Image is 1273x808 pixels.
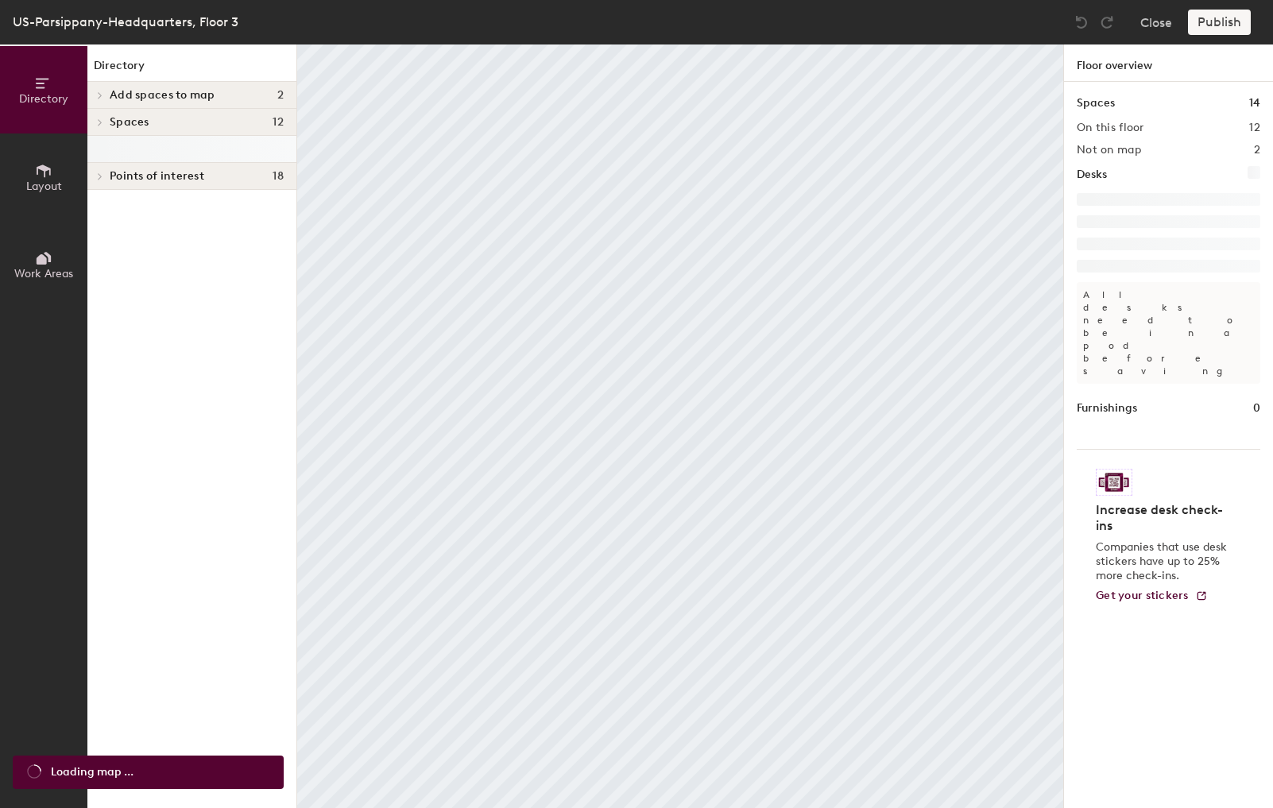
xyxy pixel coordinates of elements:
[1254,144,1260,157] h2: 2
[273,116,284,129] span: 12
[1096,469,1132,496] img: Sticker logo
[1064,44,1273,82] h1: Floor overview
[13,12,238,32] div: US-Parsippany-Headquarters, Floor 3
[1077,122,1144,134] h2: On this floor
[14,267,73,280] span: Work Areas
[1077,400,1137,417] h1: Furnishings
[297,44,1063,808] canvas: Map
[1096,589,1189,602] span: Get your stickers
[273,170,284,183] span: 18
[1077,144,1141,157] h2: Not on map
[1096,502,1232,534] h4: Increase desk check-ins
[1099,14,1115,30] img: Redo
[110,170,204,183] span: Points of interest
[87,57,296,82] h1: Directory
[110,89,215,102] span: Add spaces to map
[1096,590,1208,603] a: Get your stickers
[1253,400,1260,417] h1: 0
[26,180,62,193] span: Layout
[19,92,68,106] span: Directory
[1096,540,1232,583] p: Companies that use desk stickers have up to 25% more check-ins.
[51,764,133,781] span: Loading map ...
[1249,95,1260,112] h1: 14
[1249,122,1260,134] h2: 12
[277,89,284,102] span: 2
[1077,282,1260,384] p: All desks need to be in a pod before saving
[1077,166,1107,184] h1: Desks
[1077,95,1115,112] h1: Spaces
[110,116,149,129] span: Spaces
[1074,14,1089,30] img: Undo
[1140,10,1172,35] button: Close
